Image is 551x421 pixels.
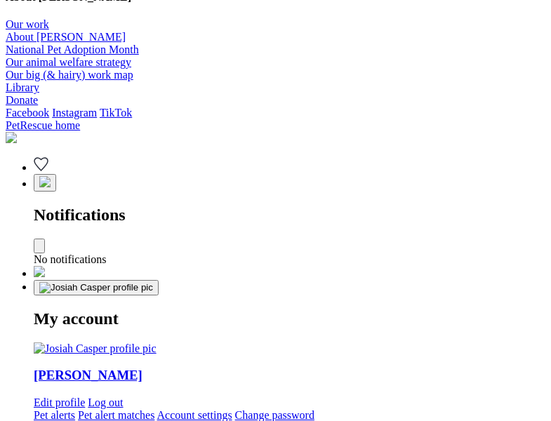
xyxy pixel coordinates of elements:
a: PetRescue [6,119,545,146]
h2: My account [34,309,545,328]
a: Facebook [6,107,49,119]
a: TikTok [100,107,132,119]
button: Close dropdown [34,239,45,253]
a: Donate [6,94,38,106]
h2: Notifications [34,206,545,225]
a: Library [6,81,39,93]
a: Our work [6,18,49,30]
a: Your profile [34,342,157,354]
a: Instagram [52,107,97,119]
img: logo-e224e6f780fb5917bec1dbf3a21bbac754714ae5b6737aabdf751b685950b380.svg [6,132,17,143]
img: notifications-46538b983faf8c2785f20acdc204bb7945ddae34d4c08c2a6579f10ce5e182be.svg [39,176,51,187]
a: Our animal welfare strategy [6,56,131,68]
img: Josiah Casper profile pic [34,342,157,355]
a: Account settings [157,409,232,421]
img: chat-41dd97257d64d25036548639549fe6c8038ab92f7586957e7f3b1b290dea8141.svg [34,266,45,277]
a: Conversations [34,267,45,279]
a: Change password [235,409,314,421]
a: Our big (& hairy) work map [6,69,133,81]
a: Log out [88,396,123,408]
button: My account [34,280,159,295]
a: Your profile [34,368,545,383]
div: PetRescue home [6,119,545,132]
img: Josiah Casper profile pic [39,282,153,293]
h3: [PERSON_NAME] [34,368,545,383]
a: Pet alert matches [78,409,154,421]
div: No notifications [34,253,545,266]
button: Notifications [34,174,56,192]
a: About [PERSON_NAME] [6,31,126,43]
a: Edit profile [34,396,85,408]
a: Pet alerts [34,409,75,421]
a: Favourites [34,161,48,173]
a: National Pet Adoption Month [6,44,139,55]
